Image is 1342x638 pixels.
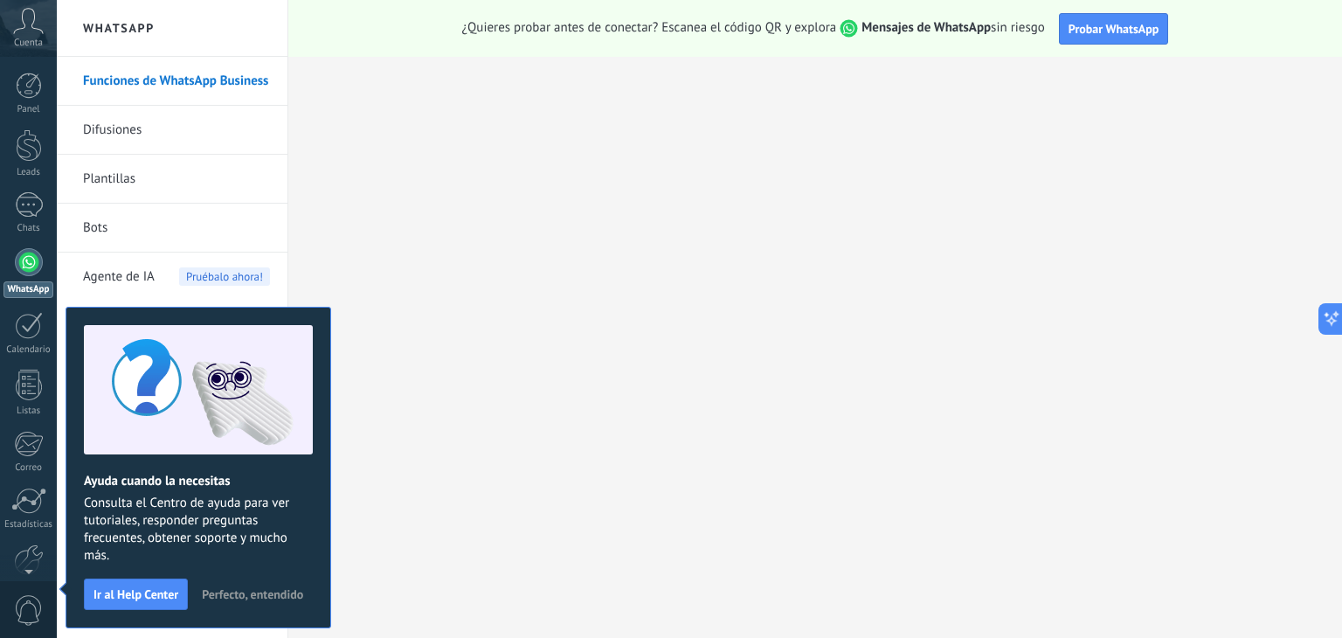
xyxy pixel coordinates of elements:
strong: Mensajes de WhatsApp [861,19,991,36]
a: Difusiones [83,106,270,155]
li: Difusiones [57,106,287,155]
div: Estadísticas [3,519,54,531]
div: Calendario [3,344,54,356]
span: Perfecto, entendido [202,588,303,600]
a: Plantillas [83,155,270,204]
span: Probar WhatsApp [1069,21,1159,37]
a: Agente de IAPruébalo ahora! [83,253,270,302]
li: Plantillas [57,155,287,204]
div: Chats [3,223,54,234]
button: Probar WhatsApp [1059,13,1169,45]
span: Pruébalo ahora! [179,267,270,286]
li: Agente de IA [57,253,287,301]
a: Bots [83,204,270,253]
button: Ir al Help Center [84,579,188,610]
button: Perfecto, entendido [194,581,311,607]
h2: Ayuda cuando la necesitas [84,473,313,489]
li: Funciones de WhatsApp Business [57,57,287,106]
div: Listas [3,406,54,417]
li: Bots [57,204,287,253]
div: WhatsApp [3,281,53,298]
span: ¿Quieres probar antes de conectar? Escanea el código QR y explora sin riesgo [462,19,1045,38]
div: Correo [3,462,54,474]
a: Funciones de WhatsApp Business [83,57,270,106]
span: Ir al Help Center [93,588,178,600]
span: Agente de IA [83,253,155,302]
span: Consulta el Centro de ayuda para ver tutoriales, responder preguntas frecuentes, obtener soporte ... [84,495,313,565]
div: Leads [3,167,54,178]
div: Panel [3,104,54,115]
span: Cuenta [14,38,43,49]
